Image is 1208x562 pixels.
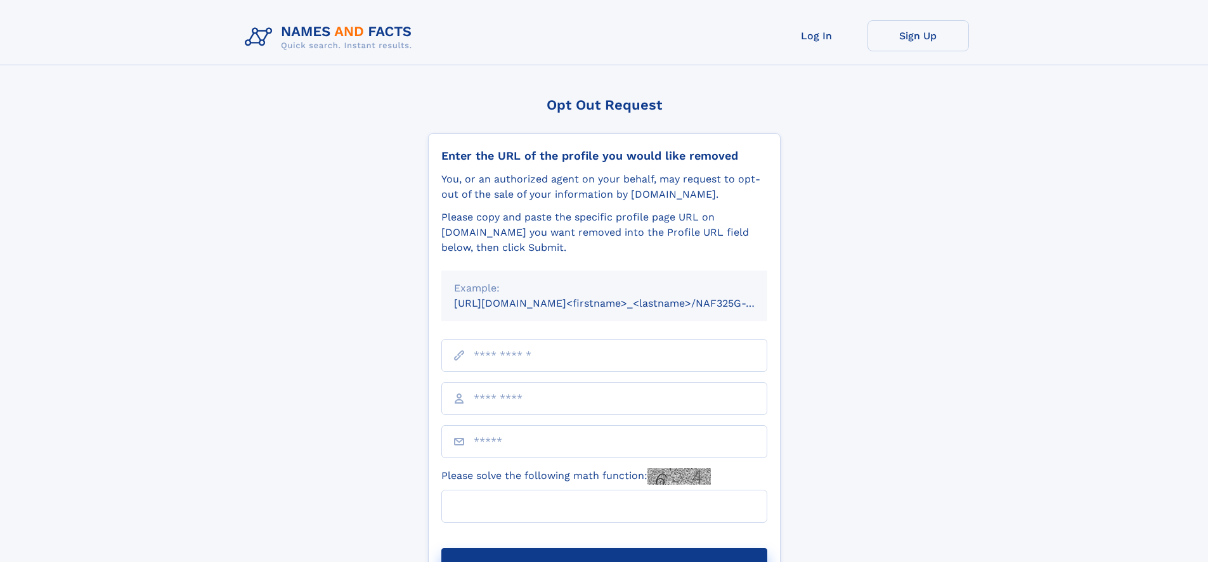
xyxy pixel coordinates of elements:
[867,20,969,51] a: Sign Up
[454,281,755,296] div: Example:
[441,210,767,255] div: Please copy and paste the specific profile page URL on [DOMAIN_NAME] you want removed into the Pr...
[441,149,767,163] div: Enter the URL of the profile you would like removed
[766,20,867,51] a: Log In
[428,97,781,113] div: Opt Out Request
[240,20,422,54] img: Logo Names and Facts
[454,297,791,309] small: [URL][DOMAIN_NAME]<firstname>_<lastname>/NAF325G-xxxxxxxx
[441,172,767,202] div: You, or an authorized agent on your behalf, may request to opt-out of the sale of your informatio...
[441,468,711,485] label: Please solve the following math function:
